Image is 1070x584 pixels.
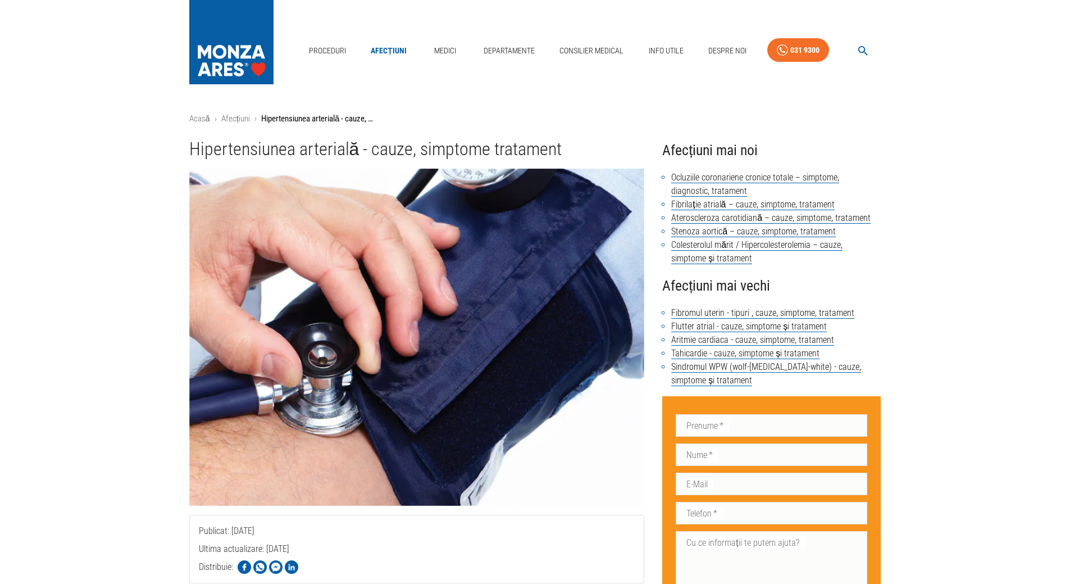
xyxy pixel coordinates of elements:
a: Medici [427,39,463,62]
div: 031 9300 [790,43,819,57]
a: Proceduri [304,39,350,62]
img: Share on Facebook Messenger [269,560,283,574]
img: Share on LinkedIn [285,560,298,574]
p: Hipertensiunea arterială - cauze, simptome tratament [261,112,374,125]
a: Aritmie cardiaca - cauze, simptome, tratament [671,334,834,346]
img: Share on WhatsApp [253,560,267,574]
a: Ateroscleroza carotidiană – cauze, simptome, tratament [671,212,871,224]
a: 031 9300 [767,38,829,62]
a: Info Utile [644,39,688,62]
a: Despre Noi [704,39,751,62]
img: Share on Facebook [238,560,251,574]
h1: Hipertensiunea arterială - cauze, simptome tratament [189,139,645,160]
a: Departamente [479,39,539,62]
a: Consilier Medical [555,39,628,62]
a: Ocluziile coronariene cronice totale – simptome, diagnostic, tratament [671,172,839,197]
h4: Afecțiuni mai noi [662,139,881,162]
a: Fibromul uterin - tipuri , cauze, simptome, tratament [671,307,854,319]
h4: Afecțiuni mai vechi [662,274,881,297]
a: Fibrilație atrială – cauze, simptome, tratament [671,199,834,210]
a: Colesterolul mărit / Hipercolesterolemia – cauze, simptome și tratament [671,239,843,264]
p: Distribuie: [199,560,233,574]
nav: breadcrumb [189,112,881,125]
a: Flutter atrial - cauze, simptome și tratament [671,321,827,332]
a: Sindromul WPW (wolf-[MEDICAL_DATA]-white) - cauze, simptome și tratament [671,361,861,386]
li: › [254,112,257,125]
a: Afecțiuni [221,114,250,124]
a: Tahicardie - cauze, simptome și tratament [671,348,819,359]
a: Afecțiuni [366,39,411,62]
a: Stenoza aortică – cauze, simptome, tratament [671,226,836,237]
span: Publicat: [DATE] [199,526,254,581]
a: Acasă [189,114,210,124]
img: Hipertensiunea arterială - cauze, simptome tratament [189,169,645,506]
li: › [215,112,217,125]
